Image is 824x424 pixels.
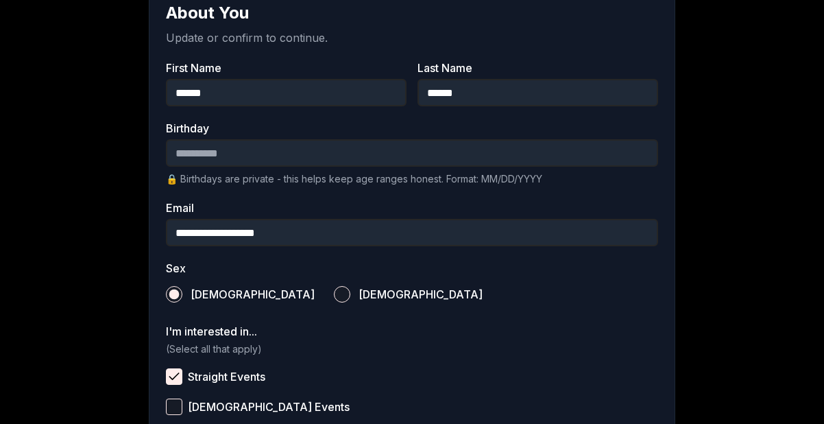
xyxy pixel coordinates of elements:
[166,326,658,337] label: I'm interested in...
[166,342,658,356] p: (Select all that apply)
[166,62,407,73] label: First Name
[166,2,658,24] h2: About You
[191,289,315,300] span: [DEMOGRAPHIC_DATA]
[166,172,658,186] p: 🔒 Birthdays are private - this helps keep age ranges honest. Format: MM/DD/YYYY
[334,286,350,303] button: [DEMOGRAPHIC_DATA]
[188,371,265,382] span: Straight Events
[417,62,658,73] label: Last Name
[166,286,182,303] button: [DEMOGRAPHIC_DATA]
[166,368,182,385] button: Straight Events
[359,289,483,300] span: [DEMOGRAPHIC_DATA]
[166,399,182,415] button: [DEMOGRAPHIC_DATA] Events
[166,202,658,213] label: Email
[188,401,350,412] span: [DEMOGRAPHIC_DATA] Events
[166,123,658,134] label: Birthday
[166,263,658,274] label: Sex
[166,30,658,46] p: Update or confirm to continue.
